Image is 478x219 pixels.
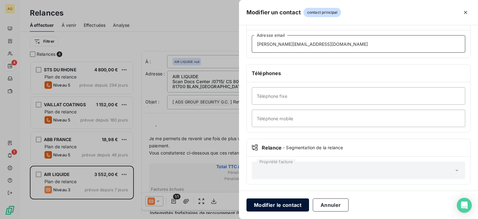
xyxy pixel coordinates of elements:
[252,144,465,151] div: Relance
[246,8,301,17] h5: Modifier un contact
[252,87,465,105] input: placeholder
[303,8,341,17] span: contact principal
[246,198,309,212] button: Modifier le contact
[457,198,472,213] div: Open Intercom Messenger
[313,198,349,212] button: Annuler
[252,69,465,77] h6: Téléphones
[283,145,343,151] span: - Segmentation de la relance
[252,110,465,127] input: placeholder
[252,35,465,53] input: placeholder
